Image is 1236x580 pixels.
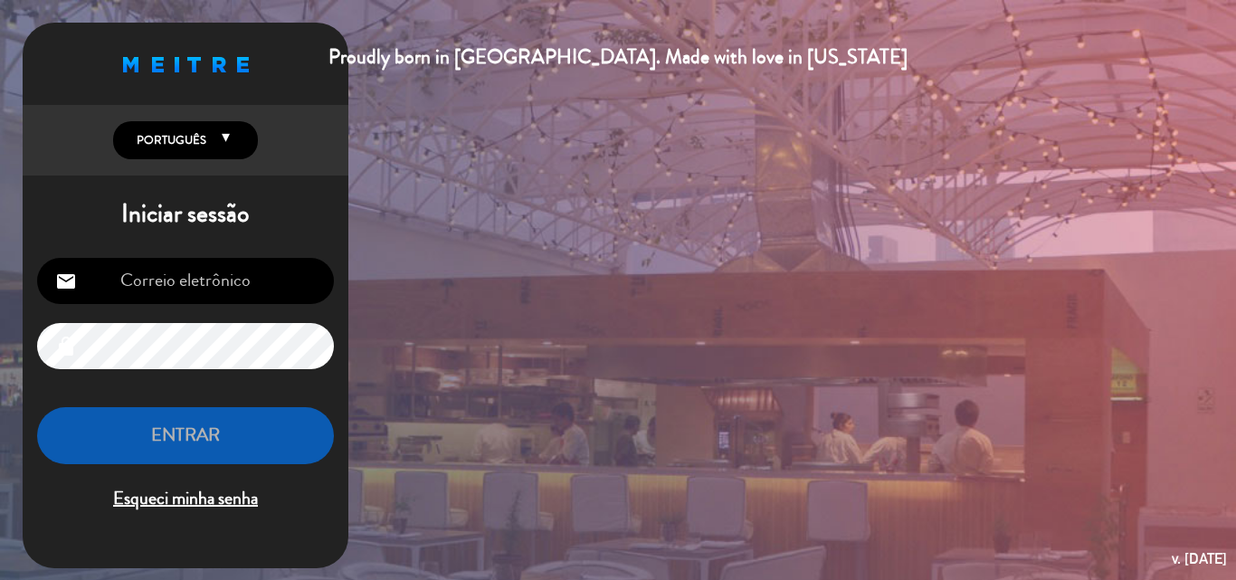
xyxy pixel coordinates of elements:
[37,484,334,514] span: Esqueci minha senha
[1172,547,1227,571] div: v. [DATE]
[55,271,77,292] i: email
[132,131,206,149] span: Português
[37,407,334,464] button: ENTRAR
[23,199,348,230] h1: Iniciar sessão
[55,336,77,357] i: lock
[37,258,334,304] input: Correio eletrônico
